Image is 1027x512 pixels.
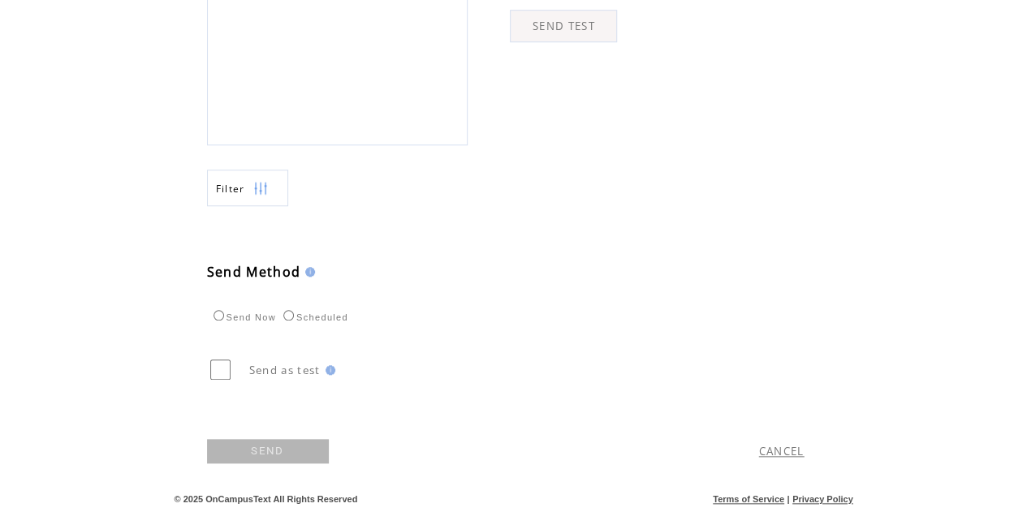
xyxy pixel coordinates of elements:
label: Send Now [209,312,276,322]
input: Send Now [214,310,224,321]
input: Scheduled [283,310,294,321]
img: help.gif [321,365,335,375]
a: CANCEL [759,444,805,458]
a: SEND TEST [510,10,617,42]
a: SEND [207,439,329,463]
span: Send Method [207,263,301,281]
span: | [787,494,789,504]
label: Scheduled [279,312,348,322]
span: Send as test [249,363,321,377]
img: filters.png [253,170,268,207]
a: Privacy Policy [792,494,853,504]
span: © 2025 OnCampusText All Rights Reserved [175,494,358,504]
span: Show filters [216,182,245,196]
a: Filter [207,170,288,206]
a: Terms of Service [713,494,784,504]
img: help.gif [300,267,315,277]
